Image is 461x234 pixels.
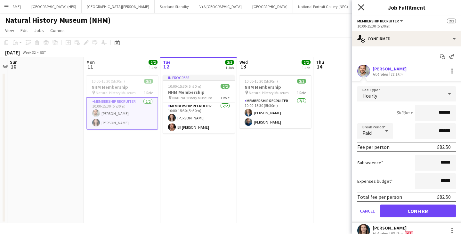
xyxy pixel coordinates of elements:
[86,75,158,130] app-job-card: 10:00-15:30 (5h30m)2/2NHM Membership Natural History Museum1 RoleMembership Recruiter2/210:00-15:...
[50,28,65,33] span: Comms
[92,79,125,84] span: 10:00-15:30 (5h30m)
[315,63,324,70] span: 14
[34,28,44,33] span: Jobs
[380,205,456,217] button: Confirm
[357,144,390,150] div: Fee per person
[389,72,404,77] div: 11.1km
[297,90,306,95] span: 1 Role
[352,3,461,12] h3: Job Fulfilment
[245,79,278,84] span: 10:00-15:30 (5h30m)
[10,59,18,65] span: Sun
[302,60,311,65] span: 2/2
[221,84,230,89] span: 2/2
[149,60,158,65] span: 2/2
[96,90,136,95] span: Natural History Museum
[40,50,46,55] div: BST
[302,65,310,70] div: 1 Job
[239,59,248,65] span: Wed
[239,63,248,70] span: 13
[163,102,235,133] app-card-role: Membership Recruiter2/210:00-15:30 (5h30m)[PERSON_NAME]Ell [PERSON_NAME]
[5,15,111,25] h1: Natural History Museum (NHM)
[293,0,353,13] button: National Portrait Gallery (NPG)
[239,75,311,128] app-job-card: 10:00-15:30 (5h30m)2/2NHM Membership Natural History Museum1 RoleMembership Recruiter2/210:00-15:...
[3,26,17,35] a: View
[144,90,153,95] span: 1 Role
[247,0,293,13] button: [GEOGRAPHIC_DATA]
[18,26,30,35] a: Edit
[316,59,324,65] span: Thu
[362,93,377,99] span: Hourly
[163,75,235,80] div: In progress
[5,28,14,33] span: View
[357,194,402,200] div: Total fee per person
[155,0,194,13] button: Scotland Standby
[373,225,415,231] div: [PERSON_NAME]
[194,0,247,13] button: V+A [GEOGRAPHIC_DATA]
[26,0,82,13] button: [GEOGRAPHIC_DATA] (HES)
[249,90,289,95] span: Natural History Museum
[373,66,407,72] div: [PERSON_NAME]
[168,84,201,89] span: 10:00-15:30 (5h30m)
[225,65,234,70] div: 1 Job
[9,63,18,70] span: 10
[5,49,20,56] div: [DATE]
[357,24,456,28] div: 10:00-15:30 (5h30m)
[357,178,393,184] label: Expenses budget
[357,160,383,165] label: Subsistence
[149,65,157,70] div: 1 Job
[20,28,28,33] span: Edit
[373,72,389,77] div: Not rated
[144,79,153,84] span: 2/2
[21,50,37,55] span: Week 32
[86,84,158,90] h3: NHM Membership
[86,59,95,65] span: Mon
[172,95,212,100] span: Natural History Museum
[297,79,306,84] span: 2/2
[362,130,372,136] span: Paid
[447,19,456,23] span: 2/2
[225,60,234,65] span: 2/2
[437,144,451,150] div: £82.50
[352,31,461,46] div: Confirmed
[85,63,95,70] span: 11
[163,89,235,95] h3: NHM Membership
[220,95,230,100] span: 1 Role
[437,194,451,200] div: £82.50
[86,97,158,130] app-card-role: Membership Recruiter2/210:00-15:30 (5h30m)[PERSON_NAME][PERSON_NAME]
[82,0,155,13] button: [GEOGRAPHIC_DATA][PERSON_NAME]
[162,63,171,70] span: 12
[357,205,377,217] button: Cancel
[239,97,311,128] app-card-role: Membership Recruiter2/210:00-15:30 (5h30m)[PERSON_NAME][PERSON_NAME]
[48,26,67,35] a: Comms
[357,19,399,23] span: Membership Recruiter
[357,19,404,23] button: Membership Recruiter
[163,75,235,133] app-job-card: In progress10:00-15:30 (5h30m)2/2NHM Membership Natural History Museum1 RoleMembership Recruiter2...
[32,26,46,35] a: Jobs
[239,84,311,90] h3: NHM Membership
[396,110,412,116] div: 5h30m x
[163,59,171,65] span: Tue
